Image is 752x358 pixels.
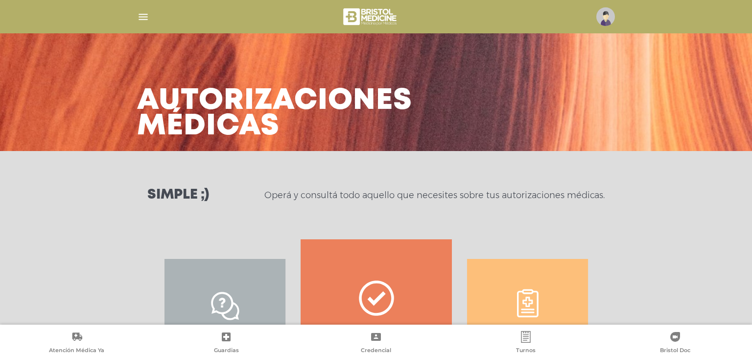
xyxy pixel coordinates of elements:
span: Guardias [214,347,239,356]
h3: Autorizaciones médicas [137,88,412,139]
a: Guardias [152,331,302,356]
span: Bristol Doc [660,347,690,356]
img: Cober_menu-lines-white.svg [137,11,149,23]
img: profile-placeholder.svg [596,7,615,26]
h3: Simple ;) [147,188,209,202]
a: Turnos [451,331,601,356]
img: bristol-medicine-blanco.png [342,5,400,28]
a: Credencial [301,331,451,356]
span: Atención Médica Ya [49,347,104,356]
a: Atención Médica Ya [2,331,152,356]
a: Bristol Doc [600,331,750,356]
span: Turnos [516,347,536,356]
span: Credencial [361,347,391,356]
p: Operá y consultá todo aquello que necesites sobre tus autorizaciones médicas. [264,189,605,201]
